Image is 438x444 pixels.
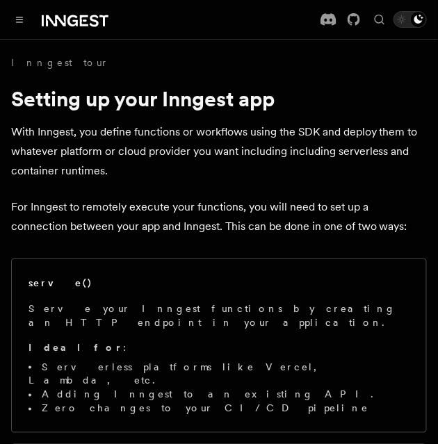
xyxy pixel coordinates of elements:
button: Find something... [371,11,388,28]
li: Zero changes to your CI/CD pipeline [29,402,409,416]
li: Adding Inngest to an existing API. [29,388,409,402]
a: Inngest tour [11,56,108,69]
li: Serverless platforms like Vercel, Lambda, etc. [29,360,409,388]
button: Toggle navigation [11,11,28,28]
h2: serve() [29,276,92,290]
strong: Ideal for [29,342,123,353]
button: Toggle dark mode [394,11,427,28]
a: serve()Serve your Inngest functions by creating an HTTP endpoint in your application.Ideal for:Se... [11,258,427,433]
h1: Setting up your Inngest app [11,86,427,111]
p: With Inngest, you define functions or workflows using the SDK and deploy them to whatever platfor... [11,122,427,181]
p: Serve your Inngest functions by creating an HTTP endpoint in your application. [29,302,409,329]
p: : [29,340,409,354]
p: For Inngest to remotely execute your functions, you will need to set up a connection between your... [11,197,427,236]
